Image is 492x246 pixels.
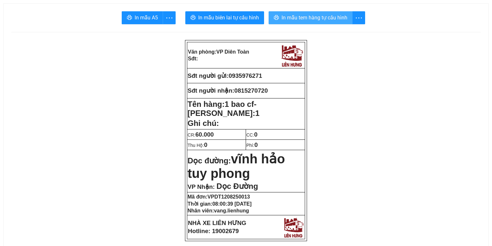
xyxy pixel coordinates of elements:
[246,143,258,148] span: Phí:
[163,14,175,22] span: more
[188,228,239,234] strong: Hotline: 19002679
[212,201,252,207] span: 08:00:39 [DATE]
[188,119,219,128] span: Ghi chú:
[229,72,262,79] span: 0935976271
[204,141,207,148] span: 0
[282,14,347,22] span: In mẫu tem hàng tự cấu hình
[274,15,279,21] span: printer
[188,100,260,118] strong: Tên hàng:
[69,8,95,35] img: logo
[208,194,250,200] span: VPDT1208250013
[188,201,251,207] strong: Thời gian:
[246,132,258,138] span: CC:
[122,11,163,24] button: printerIn mẫu A5
[254,141,258,148] span: 0
[188,72,229,79] strong: Sđt người gửi:
[216,182,258,190] span: Dọc Đường
[188,143,207,148] span: Thu Hộ:
[163,11,176,24] button: more
[214,208,249,213] span: vang.lienhung
[216,49,249,55] span: VP Diên Toàn
[254,131,257,138] span: 0
[190,15,196,21] span: printer
[280,43,304,67] img: logo
[188,152,285,180] span: vĩnh hảo tuy phong
[135,14,158,22] span: In mẫu A5
[188,220,246,226] strong: NHÀ XE LIÊN HƯNG
[188,49,249,55] strong: Văn phòng:
[188,156,285,179] strong: Dọc đường:
[234,87,268,94] span: 0815270720
[188,100,260,118] span: 1 bao cf-[PERSON_NAME]:
[282,216,304,238] img: logo
[127,15,132,21] span: printer
[188,87,234,94] strong: Sđt người nhận:
[198,14,259,22] span: In mẫu biên lai tự cấu hình
[352,11,365,24] button: more
[26,42,70,49] strong: Phiếu gửi hàng
[255,109,259,118] span: 1
[188,183,215,190] span: VP Nhận:
[353,14,365,22] span: more
[269,11,353,24] button: printerIn mẫu tem hàng tự cấu hình
[2,11,67,39] strong: VP: 77 [GEOGRAPHIC_DATA][PERSON_NAME][GEOGRAPHIC_DATA]
[185,11,264,24] button: printerIn mẫu biên lai tự cấu hình
[188,194,250,200] strong: Mã đơn:
[195,131,214,138] span: 60.000
[2,3,53,10] strong: Nhà xe Liên Hưng
[188,132,214,138] span: CR:
[188,56,198,61] strong: Sđt:
[188,208,249,213] strong: Nhân viên:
